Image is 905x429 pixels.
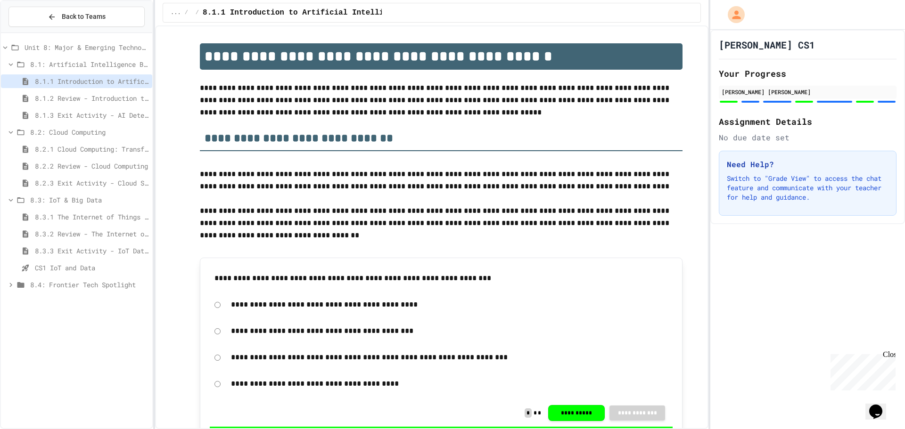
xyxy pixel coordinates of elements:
span: Unit 8: Major & Emerging Technologies [25,42,148,52]
span: 8.4: Frontier Tech Spotlight [30,280,148,290]
div: [PERSON_NAME] [PERSON_NAME] [722,88,894,96]
span: 8.1.1 Introduction to Artificial Intelligence [203,7,406,18]
span: / [185,9,188,16]
iframe: chat widget [865,391,896,420]
iframe: chat widget [827,350,896,390]
span: 8.2.2 Review - Cloud Computing [35,161,148,171]
span: 8.3.3 Exit Activity - IoT Data Detective Challenge [35,246,148,256]
button: Back to Teams [8,7,145,27]
span: CS1 IoT and Data [35,263,148,273]
span: 8.2.1 Cloud Computing: Transforming the Digital World [35,144,148,154]
span: 8.1.2 Review - Introduction to Artificial Intelligence [35,93,148,103]
h2: Assignment Details [719,115,897,128]
span: 8.1.3 Exit Activity - AI Detective [35,110,148,120]
span: 8.2.3 Exit Activity - Cloud Service Detective [35,178,148,188]
h1: [PERSON_NAME] CS1 [719,38,815,51]
span: ... [171,9,181,16]
div: No due date set [719,132,897,143]
span: 8.1: Artificial Intelligence Basics [30,59,148,69]
span: 8.2: Cloud Computing [30,127,148,137]
span: / [196,9,199,16]
div: Chat with us now!Close [4,4,65,60]
h3: Need Help? [727,159,889,170]
span: Back to Teams [62,12,106,22]
span: 8.3: IoT & Big Data [30,195,148,205]
h2: Your Progress [719,67,897,80]
span: 8.3.2 Review - The Internet of Things and Big Data [35,229,148,239]
p: Switch to "Grade View" to access the chat feature and communicate with your teacher for help and ... [727,174,889,202]
span: 8.3.1 The Internet of Things and Big Data: Our Connected Digital World [35,212,148,222]
span: 8.1.1 Introduction to Artificial Intelligence [35,76,148,86]
div: My Account [718,4,747,25]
